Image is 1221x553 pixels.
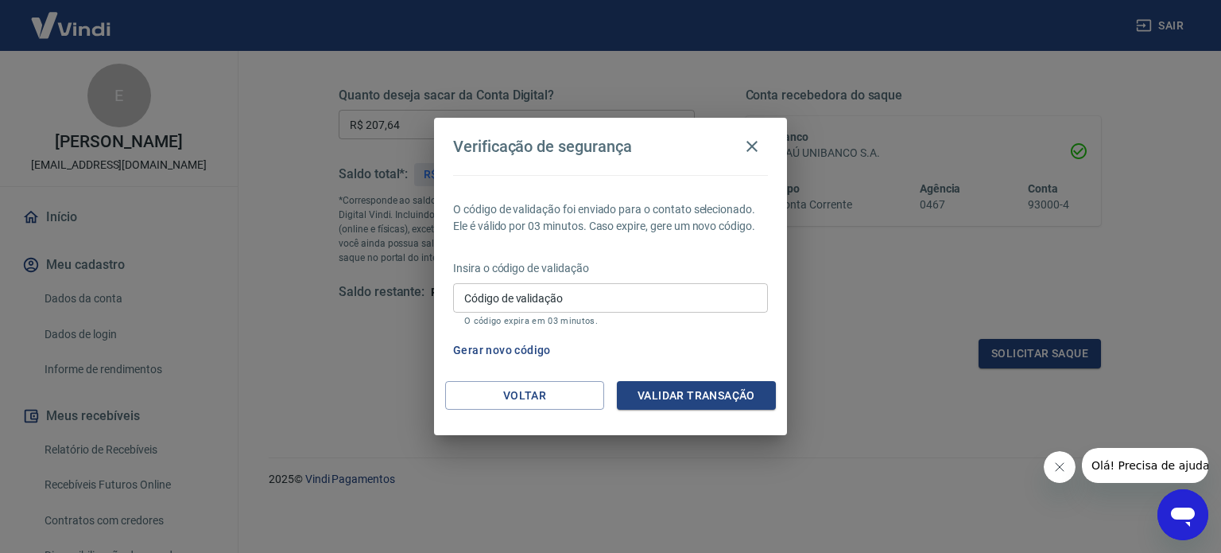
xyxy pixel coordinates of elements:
[453,137,632,156] h4: Verificação de segurança
[447,336,557,365] button: Gerar novo código
[464,316,757,326] p: O código expira em 03 minutos.
[1157,489,1208,540] iframe: Botão para abrir a janela de mensagens
[1082,448,1208,483] iframe: Mensagem da empresa
[10,11,134,24] span: Olá! Precisa de ajuda?
[453,260,768,277] p: Insira o código de validação
[445,381,604,411] button: Voltar
[453,201,768,235] p: O código de validação foi enviado para o contato selecionado. Ele é válido por 03 minutos. Caso e...
[617,381,776,411] button: Validar transação
[1044,451,1076,483] iframe: Fechar mensagem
